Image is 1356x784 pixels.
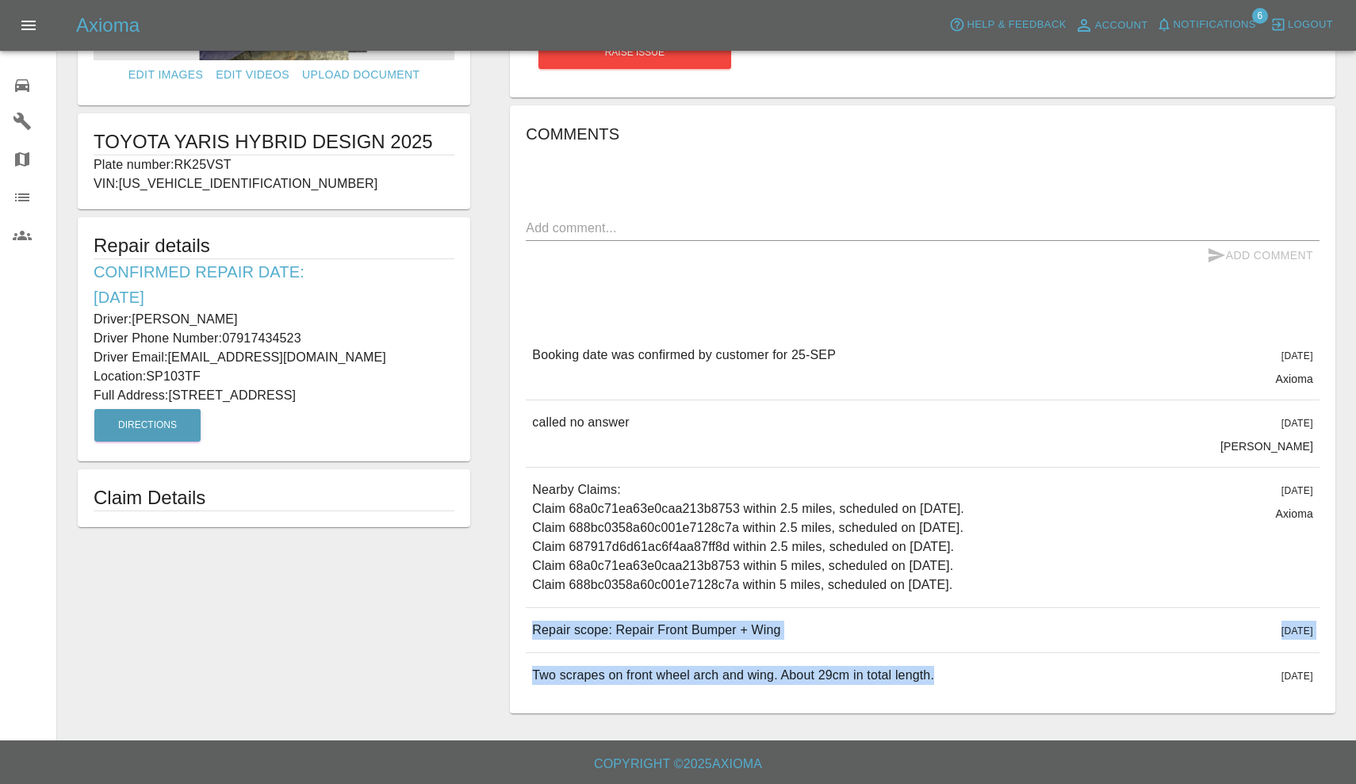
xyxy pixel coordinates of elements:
button: Directions [94,409,201,442]
p: Driver Email: [EMAIL_ADDRESS][DOMAIN_NAME] [94,348,454,367]
h1: Claim Details [94,485,454,511]
h1: TOYOTA YARIS HYBRID DESIGN 2025 [94,129,454,155]
p: Axioma [1275,371,1313,387]
p: VIN: [US_VEHICLE_IDENTIFICATION_NUMBER] [94,174,454,193]
span: [DATE] [1281,350,1313,361]
button: Help & Feedback [945,13,1070,37]
span: Help & Feedback [967,16,1066,34]
h6: Confirmed Repair Date: [DATE] [94,259,454,310]
span: Logout [1288,16,1333,34]
p: Driver: [PERSON_NAME] [94,310,454,329]
p: Location: SP103TF [94,367,454,386]
span: [DATE] [1281,418,1313,429]
p: Plate number: RK25VST [94,155,454,174]
p: Axioma [1275,506,1313,522]
p: Repair scope: Repair Front Bumper + Wing [532,621,780,640]
a: Edit Videos [209,60,296,90]
h6: Comments [526,121,1320,147]
button: Notifications [1152,13,1260,37]
h5: Axioma [76,13,140,38]
button: Open drawer [10,6,48,44]
span: Account [1095,17,1148,35]
span: [DATE] [1281,485,1313,496]
p: [PERSON_NAME] [1220,438,1313,454]
span: Notifications [1174,16,1256,34]
p: Driver Phone Number: 07917434523 [94,329,454,348]
button: Raise issue [538,36,731,69]
span: [DATE] [1281,671,1313,682]
p: called no answer [532,413,629,432]
span: [DATE] [1281,625,1313,637]
p: Two scrapes on front wheel arch and wing. About 29cm in total length. [532,666,934,685]
span: 6 [1252,8,1268,24]
a: Account [1071,13,1152,38]
a: Upload Document [296,60,426,90]
p: Booking date was confirmed by customer for 25-SEP [532,346,836,365]
h6: Copyright © 2025 Axioma [13,753,1343,775]
a: Edit Images [122,60,209,90]
p: Nearby Claims: Claim 68a0c71ea63e0caa213b8753 within 2.5 miles, scheduled on [DATE]. Claim 688bc0... [532,480,964,595]
button: Logout [1266,13,1337,37]
h5: Repair details [94,233,454,258]
p: Full Address: [STREET_ADDRESS] [94,386,454,405]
